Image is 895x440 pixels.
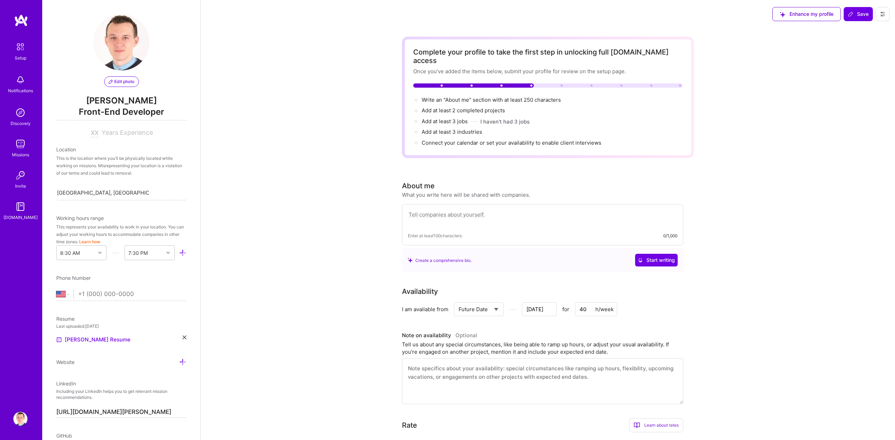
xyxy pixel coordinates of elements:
[183,335,186,339] i: icon Close
[112,249,119,257] i: icon HorizontalInLineDivider
[14,14,28,27] img: logo
[413,68,683,75] div: Once you’ve added the items below, submit your profile for review on the setup page.
[56,359,75,365] span: Website
[13,137,27,151] img: teamwork
[56,389,186,401] p: Including your LinkedIn helps you to get relevant mission recommendations.
[402,181,435,191] div: About me
[422,107,505,114] span: Add at least 2 completed projects
[109,78,134,85] span: Edit photo
[56,337,62,342] img: Resume
[509,306,517,314] i: icon HorizontalInLineDivider
[629,418,683,432] div: Learn about rates
[480,118,530,125] button: I haven't had 3 jobs
[413,48,683,65] div: Complete your profile to take the first step in unlocking full [DOMAIN_NAME] access
[635,254,678,266] button: Start writing
[13,412,27,426] img: User Avatar
[56,381,76,386] span: LinkedIn
[408,258,413,263] i: icon SuggestedTeams
[60,249,80,257] div: 8:30 AM
[408,232,463,239] span: Enter at least 100 characters.
[638,257,675,264] span: Start writing
[8,87,33,94] div: Notifications
[11,120,31,127] div: Discovery
[575,302,617,316] input: XX
[402,286,438,297] div: Availability
[104,76,139,87] button: Edit photo
[402,420,417,430] div: Rate
[422,128,482,135] span: Add at least 3 industries
[56,275,91,281] span: Phone Number
[422,96,562,103] span: Write an "About me" section with at least 250 characters
[402,330,477,341] div: Note on availability
[56,316,75,322] span: Resume
[56,106,186,120] span: Front-End Developer
[56,433,72,439] span: GitHub
[402,306,448,313] div: I am available from
[90,129,99,137] input: XX
[455,332,477,339] span: Optional
[13,39,28,54] img: setup
[93,14,149,70] img: User Avatar
[78,284,186,304] input: +1 (000) 000-0000
[79,238,100,245] button: Learn how
[402,341,683,356] div: Tell us about any special circumstances, like being able to ramp up hours, or adjust your usual a...
[13,73,27,87] img: bell
[56,155,186,177] div: This is the location where you'll be physically located while working on missions. Misrepresentin...
[408,257,472,264] div: Create a comprehensive bio.
[638,258,643,263] i: icon CrystalBallWhite
[13,106,27,120] img: discovery
[56,223,186,245] div: This represents your availability to work in your location. You can adjust your working hours to ...
[13,168,27,182] img: Invite
[663,232,677,239] div: 0/1,000
[12,151,29,158] div: Missions
[15,54,26,62] div: Setup
[15,182,26,190] div: Invite
[634,422,640,428] i: icon BookOpen
[844,7,873,21] div: null
[128,249,148,257] div: 7:30 PM
[56,146,186,153] div: Location
[402,191,530,199] div: What you write here will be shared with companies.
[844,7,873,21] button: Save
[422,118,468,125] span: Add at least 3 jobs
[98,251,102,254] i: icon Chevron
[595,306,614,313] div: h/week
[166,251,170,254] i: icon Chevron
[102,129,153,136] span: Years Experience
[12,412,29,426] a: User Avatar
[848,11,869,18] span: Save
[4,214,38,221] div: [DOMAIN_NAME]
[56,322,186,330] div: Last uploaded: [DATE]
[562,306,569,313] span: for
[56,215,104,221] span: Working hours range
[56,95,186,106] span: [PERSON_NAME]
[422,139,601,146] span: Connect your calendar or set your availability to enable client interviews
[109,80,113,84] i: icon PencilPurple
[13,200,27,214] img: guide book
[56,335,130,344] a: [PERSON_NAME] Resume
